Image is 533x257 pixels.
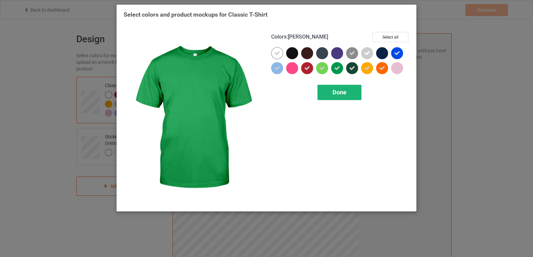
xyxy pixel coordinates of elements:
button: Select all [372,32,408,42]
span: Colors [271,34,286,40]
h4: : [271,34,328,41]
img: heather_texture.png [346,47,358,59]
span: Done [332,89,346,96]
img: regular.jpg [124,32,262,204]
span: Select colors and product mockups for Classic T-Shirt [124,11,267,18]
span: [PERSON_NAME] [288,34,328,40]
